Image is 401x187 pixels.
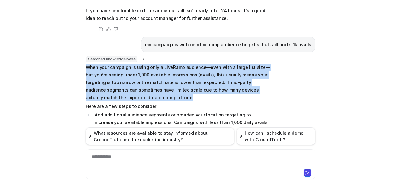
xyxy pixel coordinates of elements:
[93,111,270,141] li: Add additional audience segments or broaden your location targeting to increase your available im...
[145,41,311,48] p: my campaign is with only live ramp audience huge list but still under 1k avails
[86,64,270,101] p: When your campaign is using only a LiveRamp audience—even with a large list size—but you’re seein...
[86,7,270,22] p: If you have any trouble or if the audience still isn't ready after 24 hours, it's a good idea to ...
[86,127,234,145] button: What resources are available to stay informed about GroundTruth and the marketing industry?
[86,103,270,110] p: Here are a few steps to consider:
[86,56,137,62] span: Searched knowledge base
[237,127,315,145] button: How can I schedule a demo with GroundTruth?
